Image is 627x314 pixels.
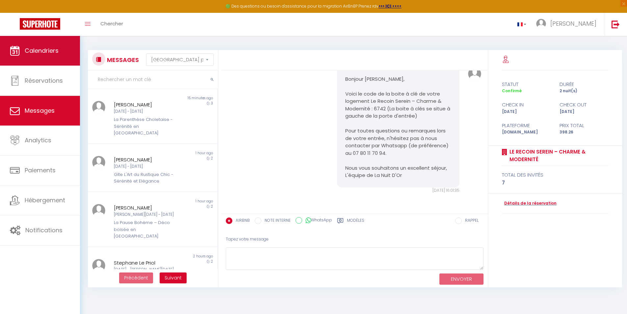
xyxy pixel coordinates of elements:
span: Paiements [25,166,56,174]
label: NOTE INTERNE [261,217,291,225]
a: Détails de la réservation [502,200,557,207]
div: check in [498,101,555,109]
span: Précédent [124,274,148,281]
span: Calendriers [25,46,59,55]
div: [DATE] [555,109,613,115]
img: ... [92,156,105,169]
label: WhatsApp [302,217,332,224]
span: Notifications [25,226,63,234]
div: [PERSON_NAME] [114,204,181,212]
span: Analytics [25,136,51,144]
div: 2 hours ago [152,254,217,259]
div: 7 [502,179,609,187]
button: Previous [119,272,153,284]
img: ... [468,67,481,80]
div: Plateforme [498,122,555,129]
label: AIRBNB [232,217,250,225]
img: ... [536,19,546,29]
pre: Bonjour [PERSON_NAME], Voici le code de la boite à clé de votre logement Le Recoin Serein – Charm... [345,75,451,179]
div: Tapez votre message [226,231,483,247]
div: Gîte L'Art du Rustique Chic - Sérénité et Elégance [114,171,181,185]
a: Chercher [95,13,128,36]
span: 2 [211,156,213,161]
span: Hébergement [25,196,65,204]
div: Prix total [555,122,613,129]
img: logout [612,20,620,28]
label: RAPPEL [462,217,479,225]
span: 2 [211,259,213,264]
img: ... [92,204,105,217]
div: La Pause Bohème – Déco boisée en [GEOGRAPHIC_DATA] [114,219,181,240]
div: [DATE] - [DATE] [114,163,181,170]
span: 2 [211,204,213,209]
span: [PERSON_NAME] [550,19,596,28]
a: Le Recoin Serein – Charme & Modernité [507,148,609,163]
h3: MESSAGES [105,52,139,67]
div: durée [555,80,613,88]
div: [DOMAIN_NAME] [498,129,555,135]
a: ... [PERSON_NAME] [531,13,605,36]
button: Next [160,272,187,284]
span: 3 [211,101,213,106]
img: Super Booking [20,18,60,30]
span: Réservations [25,76,63,85]
div: 15 minutes ago [152,96,217,101]
div: [DATE] [498,109,555,115]
span: Suivant [165,274,182,281]
div: statut [498,80,555,88]
input: Rechercher un mot clé [88,71,218,89]
div: 1 hour ago [152,199,217,204]
img: ... [92,101,105,114]
button: ENVOYER [439,273,483,285]
div: La Parenthèse Choletaise - Sérénité en [GEOGRAPHIC_DATA] [114,116,181,136]
label: Modèles [347,217,364,226]
div: total des invités [502,171,609,179]
div: [DATE] 16:01:35 [337,187,459,194]
div: 398.26 [555,129,613,135]
div: [PERSON_NAME] [114,101,181,109]
div: check out [555,101,613,109]
div: [DATE] - [PERSON_NAME][DATE] [114,267,181,273]
span: Messages [25,106,55,115]
span: Chercher [100,20,123,27]
span: Confirmé [502,88,522,94]
div: [DATE] - [DATE] [114,108,181,115]
div: Stephane Le Priol [114,259,181,267]
div: 1 hour ago [152,151,217,156]
div: [PERSON_NAME] [114,156,181,164]
a: >>> ICI <<<< [379,3,402,9]
div: [PERSON_NAME][DATE] - [DATE] [114,212,181,218]
img: ... [92,259,105,272]
div: 2 nuit(s) [555,88,613,94]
